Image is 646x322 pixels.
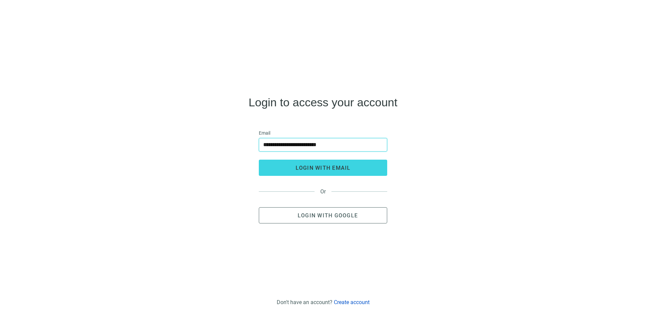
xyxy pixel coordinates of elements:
[259,207,387,223] button: Login with Google
[277,299,370,305] div: Don't have an account?
[315,188,331,195] span: Or
[334,299,370,305] a: Create account
[259,160,387,176] button: login with email
[298,212,358,219] span: Login with Google
[259,129,270,137] span: Email
[249,97,397,108] h4: Login to access your account
[296,165,351,171] span: login with email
